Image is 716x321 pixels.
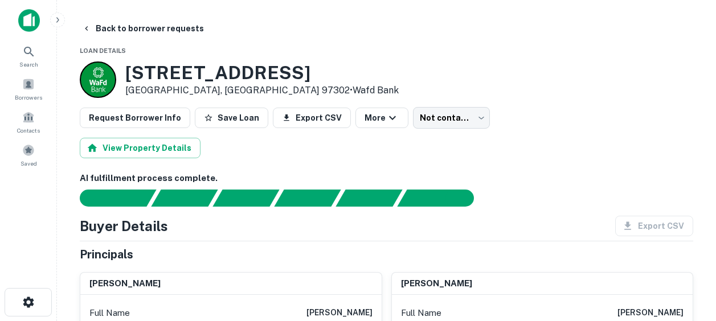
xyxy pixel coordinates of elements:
[66,190,152,207] div: Sending borrower request to AI...
[125,62,399,84] h3: [STREET_ADDRESS]
[212,190,279,207] div: Documents found, AI parsing details...
[274,190,341,207] div: Principals found, AI now looking for contact information...
[89,277,161,290] h6: [PERSON_NAME]
[306,306,373,320] h6: [PERSON_NAME]
[398,190,488,207] div: AI fulfillment process complete.
[80,216,168,236] h4: Buyer Details
[3,106,54,137] a: Contacts
[3,73,54,104] a: Borrowers
[151,190,218,207] div: Your request is received and processing...
[19,60,38,69] span: Search
[80,172,693,185] h6: AI fulfillment process complete.
[15,93,42,102] span: Borrowers
[125,84,399,97] p: [GEOGRAPHIC_DATA], [GEOGRAPHIC_DATA] 97302 •
[80,47,126,54] span: Loan Details
[273,108,351,128] button: Export CSV
[336,190,402,207] div: Principals found, still searching for contact information. This may take time...
[77,18,208,39] button: Back to borrower requests
[17,126,40,135] span: Contacts
[80,138,201,158] button: View Property Details
[80,246,133,263] h5: Principals
[3,40,54,71] a: Search
[401,306,441,320] p: Full Name
[3,139,54,170] a: Saved
[80,108,190,128] button: Request Borrower Info
[195,108,268,128] button: Save Loan
[659,230,716,285] iframe: Chat Widget
[353,85,399,96] a: Wafd Bank
[413,107,490,129] div: Not contacted
[89,306,130,320] p: Full Name
[21,159,37,168] span: Saved
[401,277,472,290] h6: [PERSON_NAME]
[617,306,684,320] h6: [PERSON_NAME]
[355,108,408,128] button: More
[18,9,40,32] img: capitalize-icon.png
